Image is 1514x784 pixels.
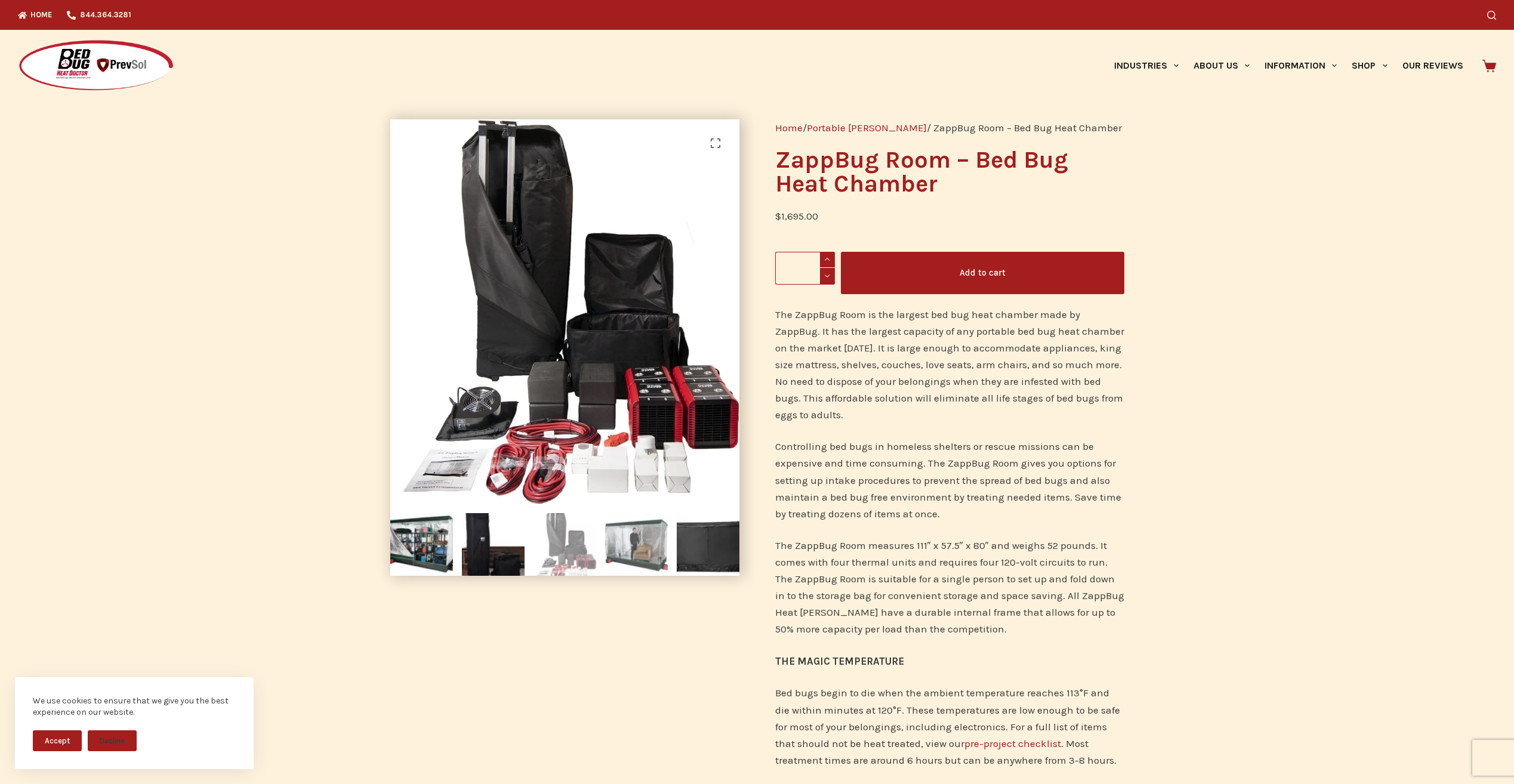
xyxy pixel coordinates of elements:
[33,695,236,718] div: We use cookies to ensure that we give you the best experience on our website.
[462,513,525,576] img: ZappBug Room - Bed Bug Heat Chamber - Image 2
[775,438,1124,521] p: Controlling bed bugs in homeless shelters or rescue missions can be expensive and time consuming....
[33,730,82,751] button: Accept
[964,737,1061,749] a: pre-project checklist
[775,252,835,285] input: Product quantity
[605,513,668,576] img: ZappBug Room - Bed Bug Heat Chamber - Image 4
[1345,30,1395,101] a: Shop
[1487,11,1496,20] button: Search
[18,39,174,92] img: Prevsol/Bed Bug Heat Doctor
[1395,30,1470,101] a: Our Reviews
[775,655,904,667] strong: THE MAGIC TEMPERATURE
[775,210,818,222] bdi: 1,695.00
[390,304,739,316] a: ZappBug Room - Bed Bug Heat Chamber - Image 3
[775,684,1124,768] p: Bed bugs begin to die when the ambient temperature reaches 113°F and die within minutes at 120°F....
[677,513,739,576] img: ZappBug Room - Bed Bug Heat Chamber - Image 5
[775,537,1124,637] p: The ZappBug Room measures 111″ x 57.5″ x 80″ and weighs 52 pounds. It comes with four thermal uni...
[1106,30,1186,101] a: Industries
[390,513,453,576] img: ZappBug Room - Bed Bug Heat Chamber
[775,119,1124,136] nav: Breadcrumb
[807,122,927,134] a: Portable [PERSON_NAME]
[88,730,137,751] button: Decline
[775,210,781,222] span: $
[1106,30,1470,101] nav: Primary
[10,5,45,41] button: Open LiveChat chat widget
[775,122,803,134] a: Home
[775,148,1124,196] h1: ZappBug Room – Bed Bug Heat Chamber
[775,306,1124,423] p: The ZappBug Room is the largest bed bug heat chamber made by ZappBug. It has the largest capacity...
[1186,30,1257,101] a: About Us
[534,513,596,576] img: ZappBug Room - Bed Bug Heat Chamber - Image 3
[841,252,1124,294] button: Add to cart
[704,131,727,155] a: View full-screen image gallery
[1257,30,1345,101] a: Information
[390,119,739,504] img: ZappBug Room - Bed Bug Heat Chamber - Image 3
